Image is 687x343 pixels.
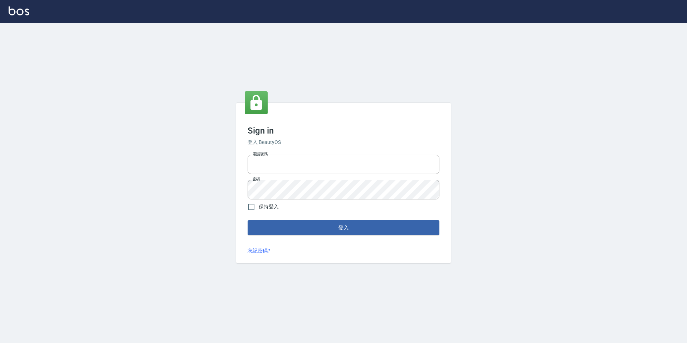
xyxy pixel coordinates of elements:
[9,6,29,15] img: Logo
[253,151,268,157] label: 電話號碼
[248,139,439,146] h6: 登入 BeautyOS
[248,247,270,255] a: 忘記密碼?
[253,177,260,182] label: 密碼
[259,203,279,211] span: 保持登入
[248,126,439,136] h3: Sign in
[248,220,439,235] button: 登入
